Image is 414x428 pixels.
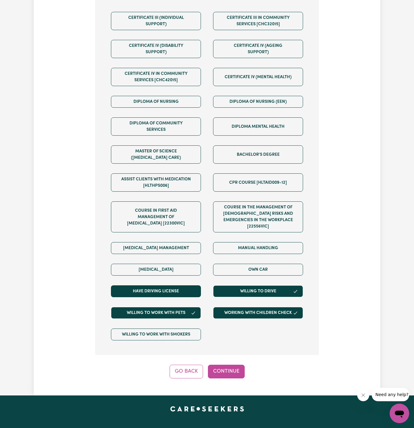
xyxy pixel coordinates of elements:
[213,68,303,86] button: Certificate IV (Mental Health)
[111,12,201,30] button: Certificate III (Individual Support)
[208,365,245,378] button: Continue
[213,242,303,254] button: Manual Handling
[111,201,201,232] button: Course in First Aid Management of [MEDICAL_DATA] [22300VIC]
[111,173,201,192] button: Assist clients with medication [HLTHPS006]
[170,365,203,378] button: Go Back
[170,406,244,411] a: Careseekers home page
[213,264,303,276] button: Own Car
[213,12,303,30] button: Certificate III in Community Services [CHC32015]
[213,173,303,192] button: CPR Course [HLTAID009-12]
[111,264,201,276] button: [MEDICAL_DATA]
[357,389,369,401] iframe: Close message
[111,329,201,340] button: Willing to work with smokers
[372,388,409,401] iframe: Message from company
[213,201,303,232] button: Course in the Management of [DEMOGRAPHIC_DATA] Risks and Emergencies in the Workplace [22556VIC]
[111,40,201,58] button: Certificate IV (Disability Support)
[111,242,201,254] button: [MEDICAL_DATA] Management
[111,285,201,297] button: Have driving license
[111,68,201,86] button: Certificate IV in Community Services [CHC42015]
[111,145,201,164] button: Master of Science ([MEDICAL_DATA] Care)
[213,40,303,58] button: Certificate IV (Ageing Support)
[213,96,303,108] button: Diploma of Nursing (EEN)
[213,145,303,164] button: Bachelor's Degree
[111,307,201,319] button: Willing to work with pets
[111,117,201,136] button: Diploma of Community Services
[111,96,201,108] button: Diploma of Nursing
[213,307,303,319] button: Working with Children Check
[213,117,303,136] button: Diploma Mental Health
[213,285,303,297] button: Willing to drive
[390,404,409,423] iframe: Button to launch messaging window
